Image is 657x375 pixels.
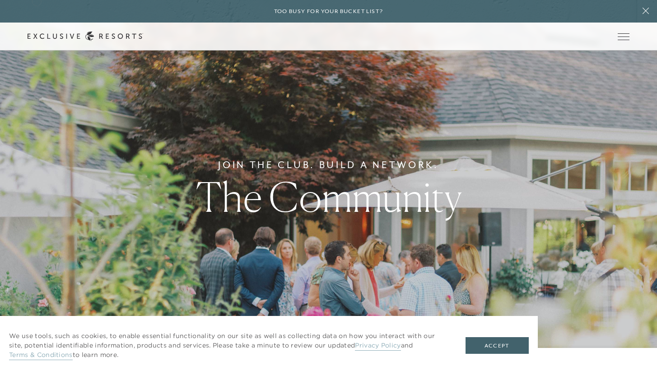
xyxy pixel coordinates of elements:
[196,177,461,217] h1: The Community
[218,158,439,172] h6: Join The Club. Build a Network.
[355,341,401,351] a: Privacy Policy
[9,331,447,360] p: We use tools, such as cookies, to enable essential functionality on our site as well as collectin...
[618,33,629,40] button: Open navigation
[9,351,73,360] a: Terms & Conditions
[466,337,529,354] button: Accept
[274,7,383,16] h6: Too busy for your bucket list?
